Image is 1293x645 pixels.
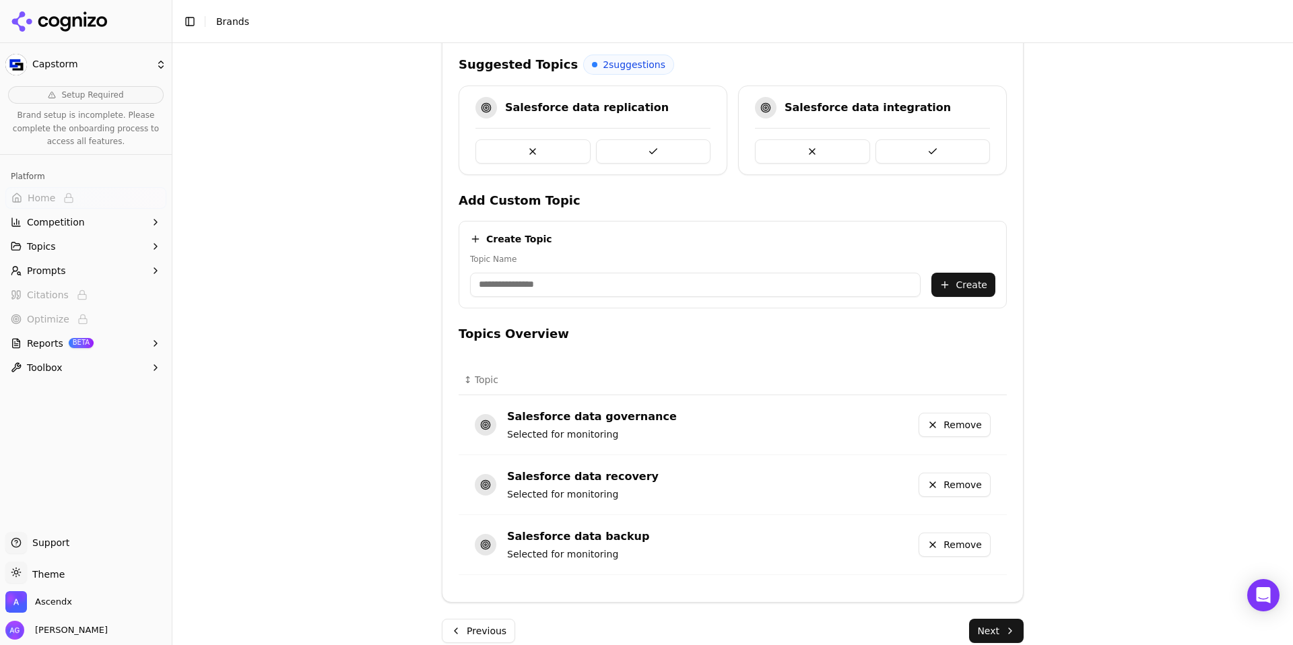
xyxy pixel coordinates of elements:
button: Remove [919,473,991,497]
th: Topic [459,365,818,395]
button: Toolbox [5,357,166,378]
h4: Add Custom Topic [459,191,1007,210]
button: Remove [919,413,991,437]
span: Theme [27,569,65,580]
button: Remove [919,533,991,557]
span: Ascendx [35,596,72,608]
span: BETA [69,338,94,347]
span: Brands [216,16,249,27]
span: Capstorm [32,59,150,71]
button: Open user button [5,621,108,640]
img: Amy Grenham [5,621,24,640]
div: ↕Topic [464,373,812,386]
button: Topics [5,236,166,257]
h4: Suggested Topics [459,55,578,74]
div: Selected for monitoring [507,487,659,501]
span: Home [28,191,55,205]
button: Open organization switcher [5,591,72,613]
div: Salesforce data replication [505,100,669,116]
button: Create [931,273,995,297]
span: [PERSON_NAME] [30,624,108,636]
button: Previous [442,619,515,643]
span: Competition [27,215,85,229]
span: Support [27,536,69,549]
span: Topics [27,240,56,253]
div: Salesforce data backup [507,529,649,545]
span: Toolbox [27,361,63,374]
span: Citations [27,288,69,302]
h4: Create Topic [486,232,552,246]
div: Salesforce data integration [785,100,951,116]
div: Platform [5,166,166,187]
div: Selected for monitoring [507,428,677,441]
div: Selected for monitoring [507,547,649,561]
div: Data table [459,365,1007,575]
p: Brand setup is incomplete. Please complete the onboarding process to access all features. [8,109,164,149]
button: Prompts [5,260,166,281]
label: Topic Name [470,254,921,265]
button: ReportsBETA [5,333,166,354]
div: Salesforce data recovery [507,469,659,485]
button: Competition [5,211,166,233]
h4: Topics Overview [459,325,1007,343]
img: Capstorm [5,54,27,75]
div: Salesforce data governance [507,409,677,425]
img: Ascendx [5,591,27,613]
div: Open Intercom Messenger [1247,579,1280,611]
span: Optimize [27,312,69,326]
span: Reports [27,337,63,350]
span: 2 suggestions [603,58,665,71]
span: Prompts [27,264,66,277]
button: Next [969,619,1024,643]
span: Topic [475,373,498,386]
nav: breadcrumb [216,15,1255,28]
span: Setup Required [61,90,123,100]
